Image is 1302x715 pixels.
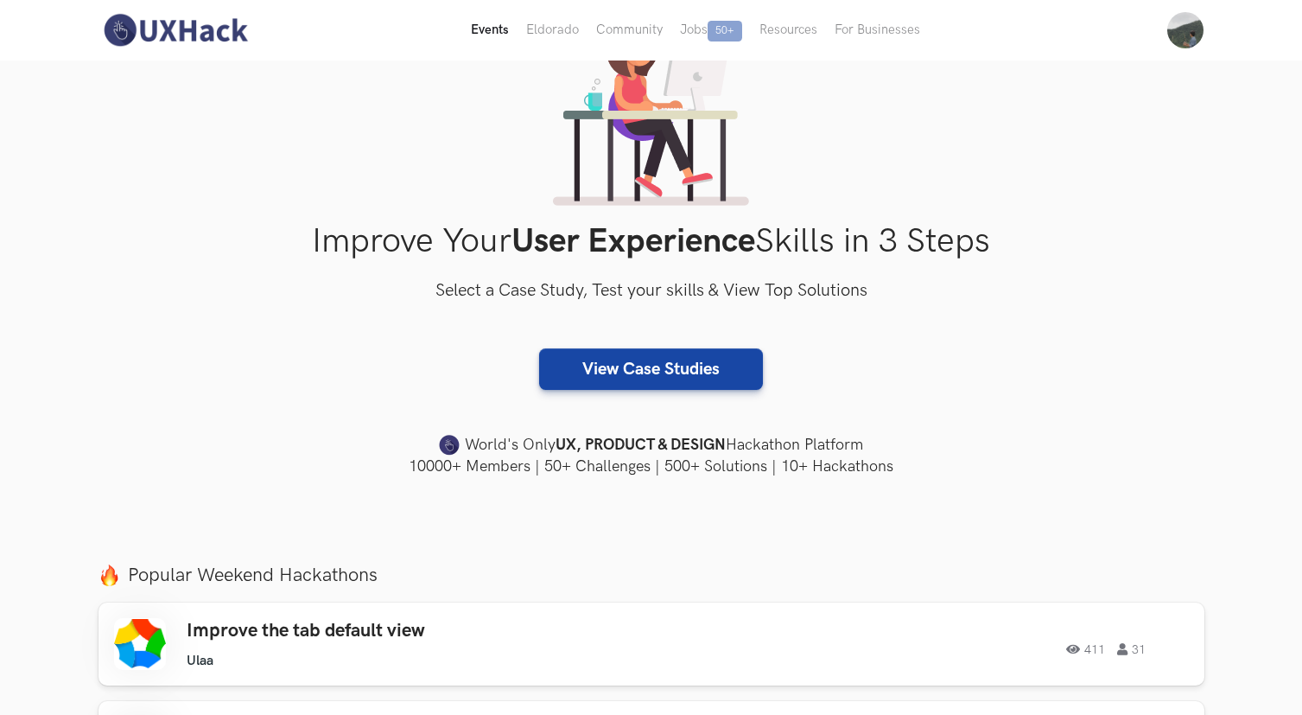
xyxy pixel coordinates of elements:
[1117,643,1146,655] span: 31
[1167,12,1204,48] img: Your profile pic
[553,18,749,206] img: lady working on laptop
[98,278,1204,305] h3: Select a Case Study, Test your skills & View Top Solutions
[511,221,755,262] strong: User Experience
[187,620,677,642] h3: Improve the tab default view
[1066,643,1105,655] span: 411
[556,433,726,457] strong: UX, PRODUCT & DESIGN
[439,434,460,456] img: uxhack-favicon-image.png
[708,21,742,41] span: 50+
[98,221,1204,262] h1: Improve Your Skills in 3 Steps
[98,433,1204,457] h4: World's Only Hackathon Platform
[98,565,120,586] img: fire.png
[187,653,213,669] li: Ulaa
[98,12,252,48] img: UXHack-logo.png
[98,564,1204,587] label: Popular Weekend Hackathons
[98,456,1204,477] h4: 10000+ Members | 50+ Challenges | 500+ Solutions | 10+ Hackathons
[539,348,763,390] a: View Case Studies
[98,603,1204,686] a: Improve the tab default view Ulaa 411 31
